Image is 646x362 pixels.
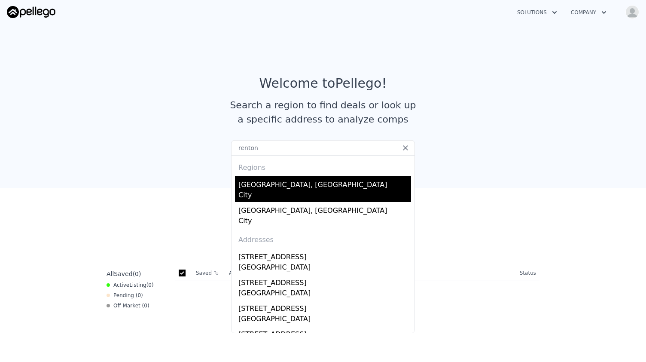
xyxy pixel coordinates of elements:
[238,216,411,228] div: City
[114,270,132,277] span: Saved
[103,238,543,252] div: Save properties to see them here
[238,248,411,262] div: [STREET_ADDRESS]
[192,266,225,280] th: Saved
[225,266,516,280] th: Address
[564,5,613,20] button: Company
[238,202,411,216] div: [GEOGRAPHIC_DATA], [GEOGRAPHIC_DATA]
[238,190,411,202] div: City
[238,176,411,190] div: [GEOGRAPHIC_DATA], [GEOGRAPHIC_DATA]
[235,228,411,248] div: Addresses
[227,98,419,126] div: Search a region to find deals or look up a specific address to analyze comps
[231,140,415,156] input: Search an address or region...
[259,76,387,91] div: Welcome to Pellego !
[238,288,411,300] div: [GEOGRAPHIC_DATA]
[238,262,411,274] div: [GEOGRAPHIC_DATA]
[238,314,411,326] div: [GEOGRAPHIC_DATA]
[238,274,411,288] div: [STREET_ADDRESS]
[516,266,539,280] th: Status
[107,292,143,299] div: Pending ( 0 )
[7,6,55,18] img: Pellego
[103,216,543,231] div: Saved Properties
[235,156,411,176] div: Regions
[238,300,411,314] div: [STREET_ADDRESS]
[107,302,149,309] div: Off Market ( 0 )
[129,282,146,288] span: Listing
[107,270,141,278] div: All ( 0 )
[113,282,154,288] span: Active ( 0 )
[510,5,564,20] button: Solutions
[238,326,411,340] div: [STREET_ADDRESS]
[625,5,639,19] img: avatar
